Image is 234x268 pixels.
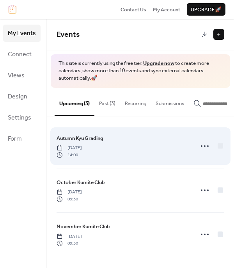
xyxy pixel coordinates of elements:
a: Connect [3,46,41,63]
button: Upgrade🚀 [187,3,225,16]
span: November Kumite Club [57,223,110,230]
a: November Kumite Club [57,222,110,231]
a: My Account [153,5,180,13]
span: [DATE] [57,189,82,196]
a: My Events [3,25,41,42]
img: logo [9,5,16,14]
a: Design [3,88,41,105]
span: [DATE] [57,145,82,152]
span: Form [8,133,22,145]
button: Upcoming (3) [55,88,94,116]
a: Views [3,67,41,84]
span: 09:30 [57,196,82,203]
button: Recurring [120,88,151,115]
span: My Events [8,27,36,40]
a: Upgrade now [143,58,174,68]
a: Autumn Kyu Grading [57,134,103,143]
span: This site is currently using the free tier. to create more calendars, show more than 10 events an... [58,60,222,82]
span: Settings [8,112,31,124]
span: Connect [8,48,32,61]
a: Form [3,130,41,147]
span: Upgrade 🚀 [191,6,222,14]
span: Design [8,91,27,103]
span: Events [57,27,80,42]
span: Contact Us [121,6,146,14]
span: 14:00 [57,152,82,159]
a: Settings [3,109,41,126]
a: Contact Us [121,5,146,13]
span: 09:30 [57,240,82,247]
button: Past (3) [94,88,120,115]
span: Views [8,70,25,82]
button: Submissions [151,88,189,115]
a: October Kumite Club [57,178,105,187]
span: My Account [153,6,180,14]
span: [DATE] [57,233,82,240]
